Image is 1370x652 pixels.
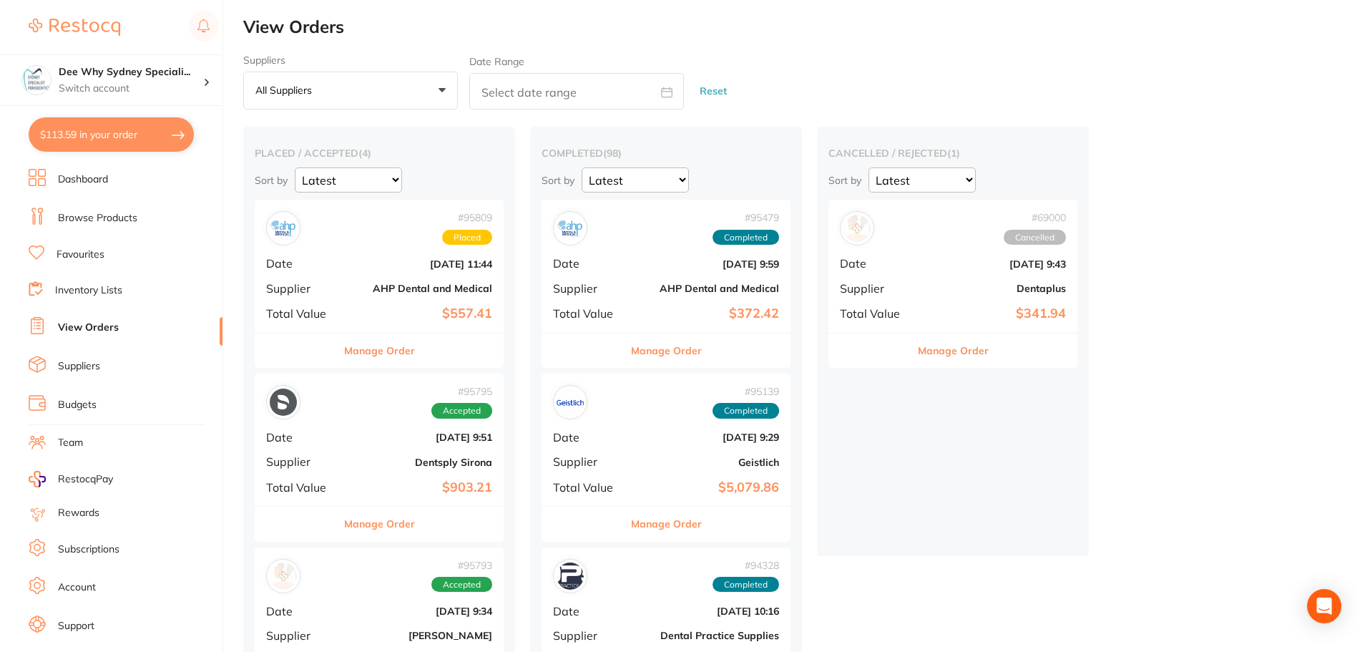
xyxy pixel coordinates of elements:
[255,84,318,97] p: All suppliers
[255,200,504,368] div: AHP Dental and Medical#95809PlacedDate[DATE] 11:44SupplierAHP Dental and MedicalTotal Value$557.4...
[266,282,338,295] span: Supplier
[923,306,1066,321] b: $341.94
[29,117,194,152] button: $113.59 in your order
[349,432,492,443] b: [DATE] 9:51
[344,334,415,368] button: Manage Order
[713,230,779,245] span: Completed
[55,283,122,298] a: Inventory Lists
[553,629,625,642] span: Supplier
[349,480,492,495] b: $903.21
[553,455,625,468] span: Supplier
[557,215,584,242] img: AHP Dental and Medical
[58,506,99,520] a: Rewards
[631,334,702,368] button: Manage Order
[840,282,911,295] span: Supplier
[255,147,504,160] h2: placed / accepted ( 4 )
[57,248,104,262] a: Favourites
[58,472,113,487] span: RestocqPay
[59,82,203,96] p: Switch account
[923,283,1066,294] b: Dentaplus
[553,481,625,494] span: Total Value
[713,212,779,223] span: # 95479
[828,147,1077,160] h2: cancelled / rejected ( 1 )
[270,563,297,590] img: Henry Schein Halas
[58,398,97,412] a: Budgets
[349,258,492,270] b: [DATE] 11:44
[255,174,288,187] p: Sort by
[553,282,625,295] span: Supplier
[918,334,989,368] button: Manage Order
[266,257,338,270] span: Date
[58,619,94,633] a: Support
[542,174,574,187] p: Sort by
[840,307,911,320] span: Total Value
[557,563,584,590] img: Dental Practice Supplies
[553,257,625,270] span: Date
[553,605,625,618] span: Date
[58,359,100,374] a: Suppliers
[243,72,458,110] button: All suppliers
[843,215,871,242] img: Dentaplus
[557,389,584,416] img: Geistlich
[29,471,113,487] a: RestocqPay
[243,17,1370,37] h2: View Orders
[349,605,492,617] b: [DATE] 9:34
[255,374,504,542] div: Dentsply Sirona#95795AcceptedDate[DATE] 9:51SupplierDentsply SironaTotal Value$903.21Manage Order
[349,630,492,641] b: [PERSON_NAME]
[22,66,51,94] img: Dee Why Sydney Specialist Periodontics
[636,258,779,270] b: [DATE] 9:59
[713,560,779,571] span: # 94328
[631,507,702,541] button: Manage Order
[431,403,492,419] span: Accepted
[58,172,108,187] a: Dashboard
[1004,212,1066,223] span: # 69000
[713,403,779,419] span: Completed
[266,431,338,444] span: Date
[695,72,731,110] button: Reset
[431,577,492,593] span: Accepted
[636,432,779,443] b: [DATE] 9:29
[270,389,297,416] img: Dentsply Sirona
[636,283,779,294] b: AHP Dental and Medical
[553,431,625,444] span: Date
[266,629,338,642] span: Supplier
[828,174,861,187] p: Sort by
[29,471,46,487] img: RestocqPay
[266,455,338,468] span: Supplier
[713,386,779,397] span: # 95139
[344,507,415,541] button: Manage Order
[636,306,779,321] b: $372.42
[29,11,120,44] a: Restocq Logo
[636,605,779,617] b: [DATE] 10:16
[431,386,492,397] span: # 95795
[542,147,791,160] h2: completed ( 98 )
[840,257,911,270] span: Date
[266,481,338,494] span: Total Value
[58,542,119,557] a: Subscriptions
[270,215,297,242] img: AHP Dental and Medical
[349,283,492,294] b: AHP Dental and Medical
[1307,589,1341,623] div: Open Intercom Messenger
[59,65,203,79] h4: Dee Why Sydney Specialist Periodontics
[442,212,492,223] span: # 95809
[431,560,492,571] span: # 95793
[58,436,83,450] a: Team
[1004,230,1066,245] span: Cancelled
[243,54,458,66] label: Suppliers
[636,630,779,641] b: Dental Practice Supplies
[58,580,96,595] a: Account
[266,307,338,320] span: Total Value
[266,605,338,618] span: Date
[636,457,779,468] b: Geistlich
[58,211,137,225] a: Browse Products
[713,577,779,593] span: Completed
[349,457,492,468] b: Dentsply Sirona
[469,56,524,67] label: Date Range
[29,19,120,36] img: Restocq Logo
[442,230,492,245] span: Placed
[636,480,779,495] b: $5,079.86
[58,321,119,335] a: View Orders
[349,306,492,321] b: $557.41
[923,258,1066,270] b: [DATE] 9:43
[469,73,684,110] input: Select date range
